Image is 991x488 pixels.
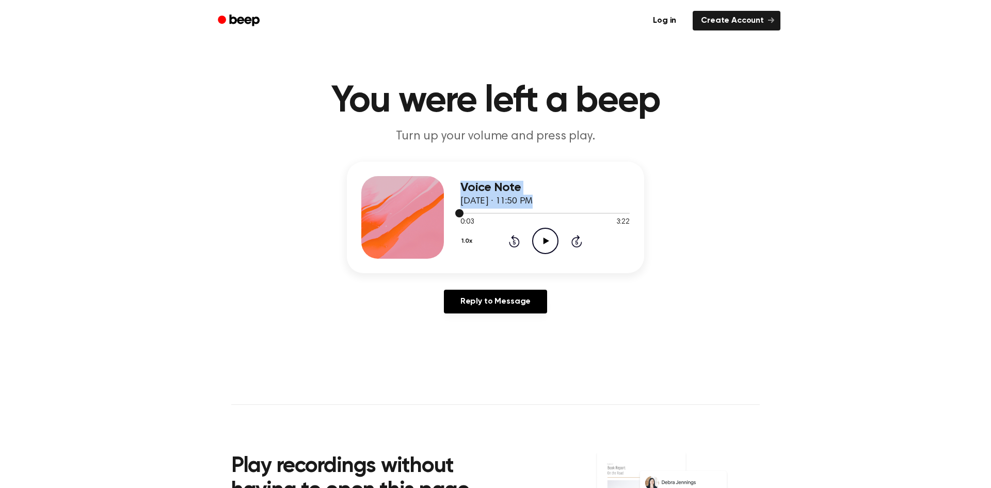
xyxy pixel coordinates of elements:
[460,181,630,195] h3: Voice Note
[460,197,533,206] span: [DATE] · 11:50 PM
[211,11,269,31] a: Beep
[444,290,547,313] a: Reply to Message
[616,217,630,228] span: 3:22
[643,9,686,33] a: Log in
[693,11,780,30] a: Create Account
[460,217,474,228] span: 0:03
[231,83,760,120] h1: You were left a beep
[297,128,694,145] p: Turn up your volume and press play.
[460,232,476,250] button: 1.0x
